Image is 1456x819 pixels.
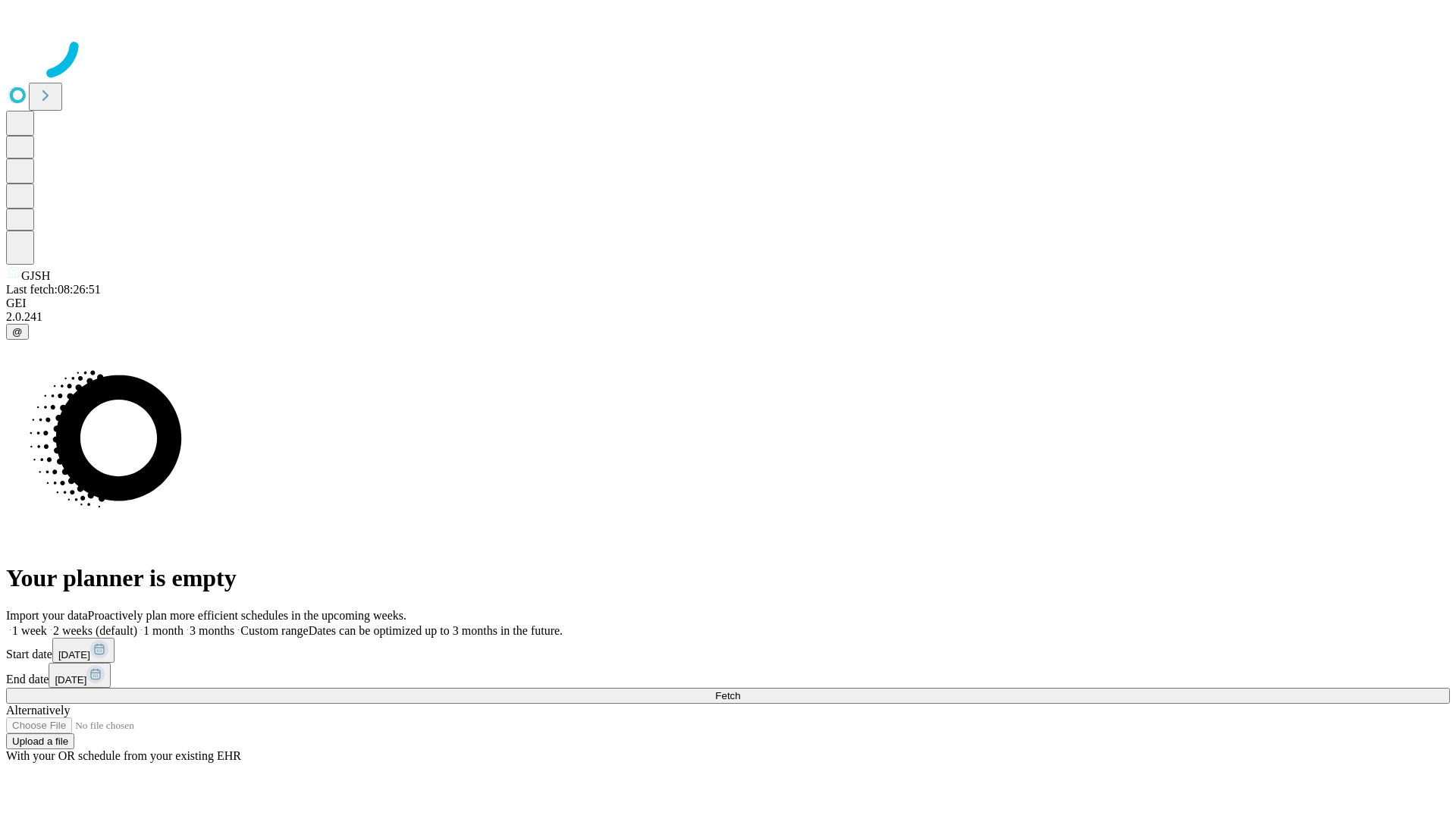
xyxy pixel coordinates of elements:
[309,624,563,637] span: Dates can be optimized up to 3 months in the future.
[6,564,1450,592] h1: Your planner is empty
[52,638,115,663] button: [DATE]
[58,649,90,661] span: [DATE]
[6,283,101,296] span: Last fetch: 08:26:51
[88,609,406,622] span: Proactively plan more efficient schedules in the upcoming weeks.
[6,609,88,622] span: Import your data
[21,269,50,282] span: GJSH
[6,688,1450,704] button: Fetch
[190,624,234,637] span: 3 months
[12,624,47,637] span: 1 week
[6,310,1450,324] div: 2.0.241
[143,624,184,637] span: 1 month
[6,733,74,749] button: Upload a file
[6,663,1450,688] div: End date
[6,704,70,717] span: Alternatively
[715,690,740,701] span: Fetch
[12,326,23,337] span: @
[55,674,86,686] span: [DATE]
[6,749,241,762] span: With your OR schedule from your existing EHR
[49,663,111,688] button: [DATE]
[6,297,1450,310] div: GEI
[53,624,137,637] span: 2 weeks (default)
[6,324,29,340] button: @
[240,624,308,637] span: Custom range
[6,638,1450,663] div: Start date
